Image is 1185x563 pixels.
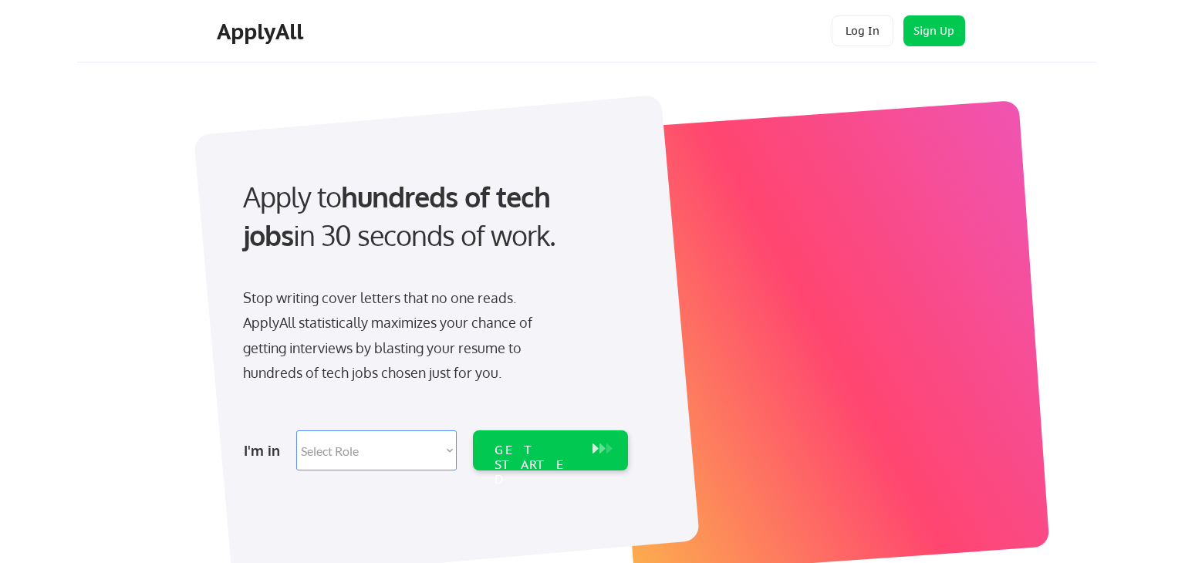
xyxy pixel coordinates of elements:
[903,15,965,46] button: Sign Up
[243,177,622,255] div: Apply to in 30 seconds of work.
[243,179,557,252] strong: hundreds of tech jobs
[217,19,308,45] div: ApplyAll
[243,285,560,386] div: Stop writing cover letters that no one reads. ApplyAll statistically maximizes your chance of get...
[495,443,577,487] div: GET STARTED
[832,15,893,46] button: Log In
[244,438,287,463] div: I'm in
